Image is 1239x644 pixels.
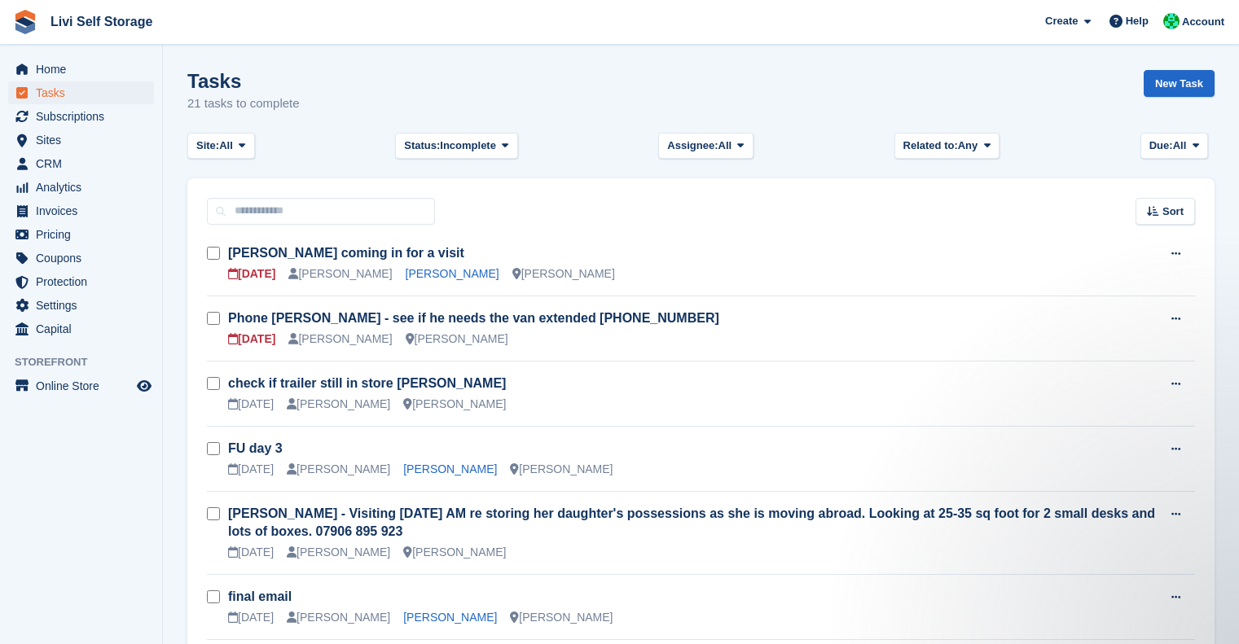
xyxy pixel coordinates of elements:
a: menu [8,247,154,269]
span: Related to: [903,138,958,154]
a: menu [8,105,154,128]
div: [PERSON_NAME] [288,331,392,348]
div: [PERSON_NAME] [403,544,506,561]
span: Capital [36,318,134,340]
a: [PERSON_NAME] - Visiting [DATE] AM re storing her daughter's possessions as she is moving abroad.... [228,506,1155,538]
div: [PERSON_NAME] [287,544,390,561]
span: Status: [404,138,440,154]
div: [PERSON_NAME] [403,396,506,413]
div: [DATE] [228,331,275,348]
button: Status: Incomplete [395,133,517,160]
span: Any [958,138,978,154]
a: [PERSON_NAME] [406,267,499,280]
span: Account [1182,14,1224,30]
div: [PERSON_NAME] [512,265,615,283]
div: [PERSON_NAME] [510,609,613,626]
a: menu [8,152,154,175]
div: [PERSON_NAME] [510,461,613,478]
div: [PERSON_NAME] [406,331,508,348]
span: Home [36,58,134,81]
div: [PERSON_NAME] [287,609,390,626]
button: Site: All [187,133,255,160]
span: All [718,138,732,154]
a: menu [8,176,154,199]
a: menu [8,318,154,340]
button: Due: All [1140,133,1208,160]
h1: Tasks [187,70,300,92]
img: Joe Robertson [1163,13,1180,29]
div: [DATE] [228,609,274,626]
span: Create [1045,13,1078,29]
div: [DATE] [228,396,274,413]
span: Sites [36,129,134,151]
span: Protection [36,270,134,293]
span: All [219,138,233,154]
a: menu [8,199,154,222]
span: Online Store [36,375,134,397]
a: menu [8,294,154,317]
span: Invoices [36,199,134,222]
span: Pricing [36,223,134,246]
span: Coupons [36,247,134,269]
div: [PERSON_NAME] [287,461,390,478]
span: Help [1126,13,1149,29]
div: [PERSON_NAME] [288,265,392,283]
button: Related to: Any [894,133,1000,160]
span: All [1173,138,1187,154]
img: stora-icon-8386f47178a22dfd0bd8f6a31ec36ba5ce8667c1dd55bd0f319d3a0aa187defe.svg [13,10,37,34]
a: New Task [1144,70,1215,97]
a: [PERSON_NAME] [403,462,497,475]
a: menu [8,129,154,151]
a: menu [8,270,154,293]
span: Settings [36,294,134,317]
a: final email [228,589,292,603]
span: Assignee: [667,138,718,154]
a: menu [8,58,154,81]
a: FU day 3 [228,441,283,455]
span: Subscriptions [36,105,134,128]
div: [PERSON_NAME] [287,396,390,413]
a: menu [8,375,154,397]
span: Storefront [15,354,162,370]
span: Incomplete [440,138,496,154]
span: Sort [1162,204,1184,220]
button: Assignee: All [658,133,754,160]
span: Analytics [36,176,134,199]
p: 21 tasks to complete [187,94,300,113]
div: [DATE] [228,544,274,561]
a: [PERSON_NAME] coming in for a visit [228,246,464,260]
span: Site: [196,138,219,154]
a: [PERSON_NAME] [403,611,497,624]
a: Phone [PERSON_NAME] - see if he needs the van extended [PHONE_NUMBER] [228,311,719,325]
a: menu [8,81,154,104]
a: check if trailer still in store [PERSON_NAME] [228,376,506,390]
div: [DATE] [228,265,275,283]
span: Due: [1149,138,1173,154]
a: Preview store [134,376,154,396]
span: Tasks [36,81,134,104]
a: menu [8,223,154,246]
div: [DATE] [228,461,274,478]
a: Livi Self Storage [44,8,159,35]
span: CRM [36,152,134,175]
